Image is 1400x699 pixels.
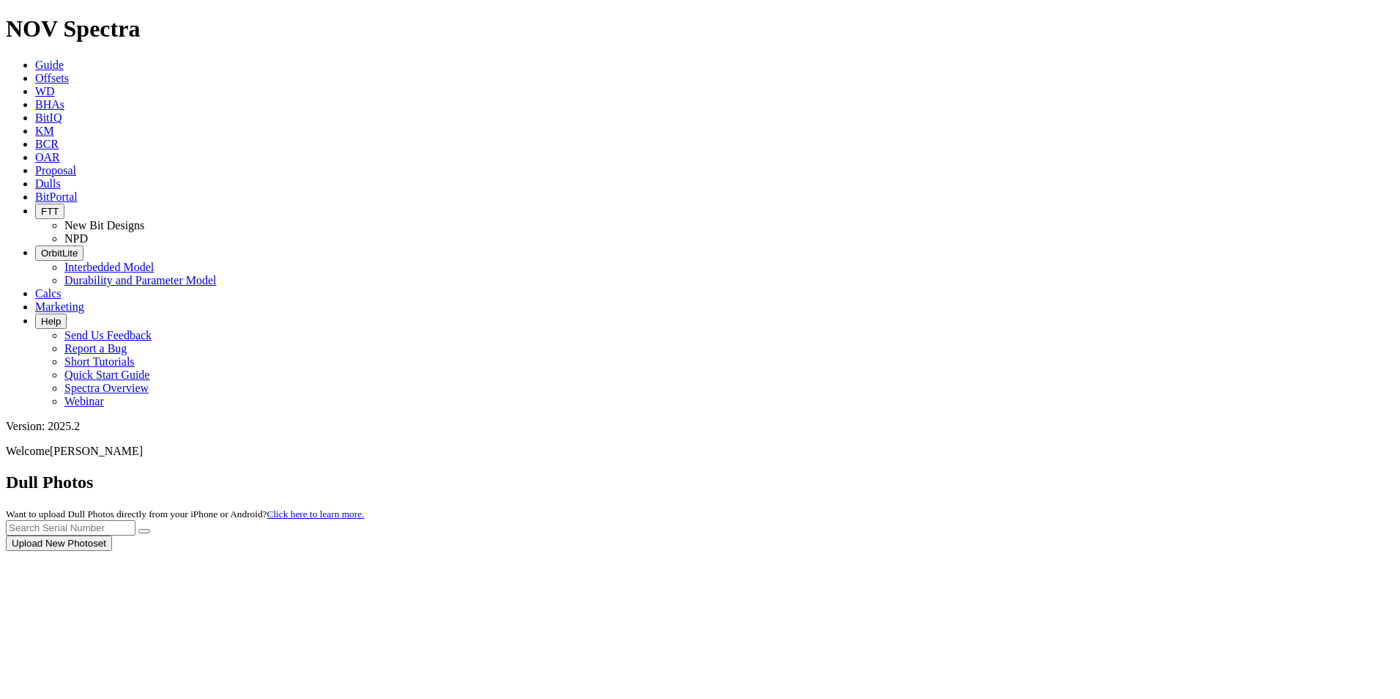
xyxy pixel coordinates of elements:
a: Quick Start Guide [64,369,149,381]
a: Durability and Parameter Model [64,274,217,286]
a: Short Tutorials [64,355,135,368]
a: BCR [35,138,59,150]
a: NPD [64,232,88,245]
p: Welcome [6,445,1394,458]
button: Help [35,314,67,329]
h2: Dull Photos [6,473,1394,492]
a: Spectra Overview [64,382,149,394]
h1: NOV Spectra [6,15,1394,42]
span: OrbitLite [41,248,78,259]
a: Proposal [35,164,76,177]
button: Upload New Photoset [6,536,112,551]
a: Guide [35,59,64,71]
a: Report a Bug [64,342,127,355]
input: Search Serial Number [6,520,135,536]
small: Want to upload Dull Photos directly from your iPhone or Android? [6,508,364,519]
a: Offsets [35,72,69,84]
button: OrbitLite [35,245,83,261]
a: BitPortal [35,191,78,203]
div: Version: 2025.2 [6,420,1394,433]
a: BitIQ [35,111,62,124]
a: KM [35,125,54,137]
a: Marketing [35,300,84,313]
a: BHAs [35,98,64,111]
a: WD [35,85,55,97]
a: New Bit Designs [64,219,144,232]
button: FTT [35,204,64,219]
a: Click here to learn more. [267,508,365,519]
a: Calcs [35,287,62,300]
a: Dulls [35,177,61,190]
span: FTT [41,206,59,217]
span: [PERSON_NAME] [50,445,143,457]
a: Send Us Feedback [64,329,152,341]
span: Help [41,316,61,327]
a: Webinar [64,395,104,407]
a: Interbedded Model [64,261,154,273]
a: OAR [35,151,60,163]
